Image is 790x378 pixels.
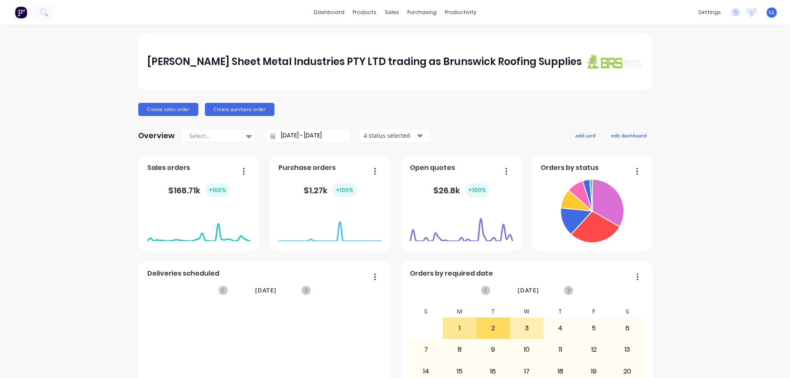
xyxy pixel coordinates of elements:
[138,128,175,144] div: Overview
[544,306,577,318] div: T
[364,131,416,140] div: 4 status selected
[611,306,644,318] div: S
[147,53,582,70] div: [PERSON_NAME] Sheet Metal Industries PTY LTD trading as Brunswick Roofing Supplies
[147,163,190,173] span: Sales orders
[510,318,543,339] div: 3
[611,339,644,360] div: 13
[694,6,725,19] div: settings
[477,318,510,339] div: 2
[403,6,441,19] div: purchasing
[410,163,455,173] span: Open quotes
[510,306,544,318] div: W
[577,306,611,318] div: F
[577,318,610,339] div: 5
[332,183,357,197] div: + 100 %
[541,163,599,173] span: Orders by status
[304,183,357,197] div: $ 1.27k
[544,339,577,360] div: 11
[147,269,219,278] span: Deliveries scheduled
[441,6,481,19] div: productivity
[433,183,489,197] div: $ 26.8k
[443,339,476,360] div: 8
[15,6,27,19] img: Factory
[465,183,489,197] div: + 100 %
[349,6,381,19] div: products
[518,286,539,295] span: [DATE]
[205,103,274,116] button: Create purchase order
[310,6,349,19] a: dashboard
[279,163,336,173] span: Purchase orders
[443,306,476,318] div: M
[585,54,643,69] img: J A Sheet Metal Industries PTY LTD trading as Brunswick Roofing Supplies
[611,318,644,339] div: 6
[359,130,429,142] button: 4 status selected
[443,318,476,339] div: 1
[138,103,198,116] button: Create sales order
[477,339,510,360] div: 9
[544,318,577,339] div: 4
[577,339,610,360] div: 12
[381,6,403,19] div: sales
[255,286,276,295] span: [DATE]
[205,183,230,197] div: + 100 %
[570,130,601,141] button: add card
[168,183,230,197] div: $ 168.71k
[410,339,443,360] div: 7
[769,9,775,16] span: LL
[409,306,443,318] div: S
[476,306,510,318] div: T
[510,339,543,360] div: 10
[606,130,652,141] button: edit dashboard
